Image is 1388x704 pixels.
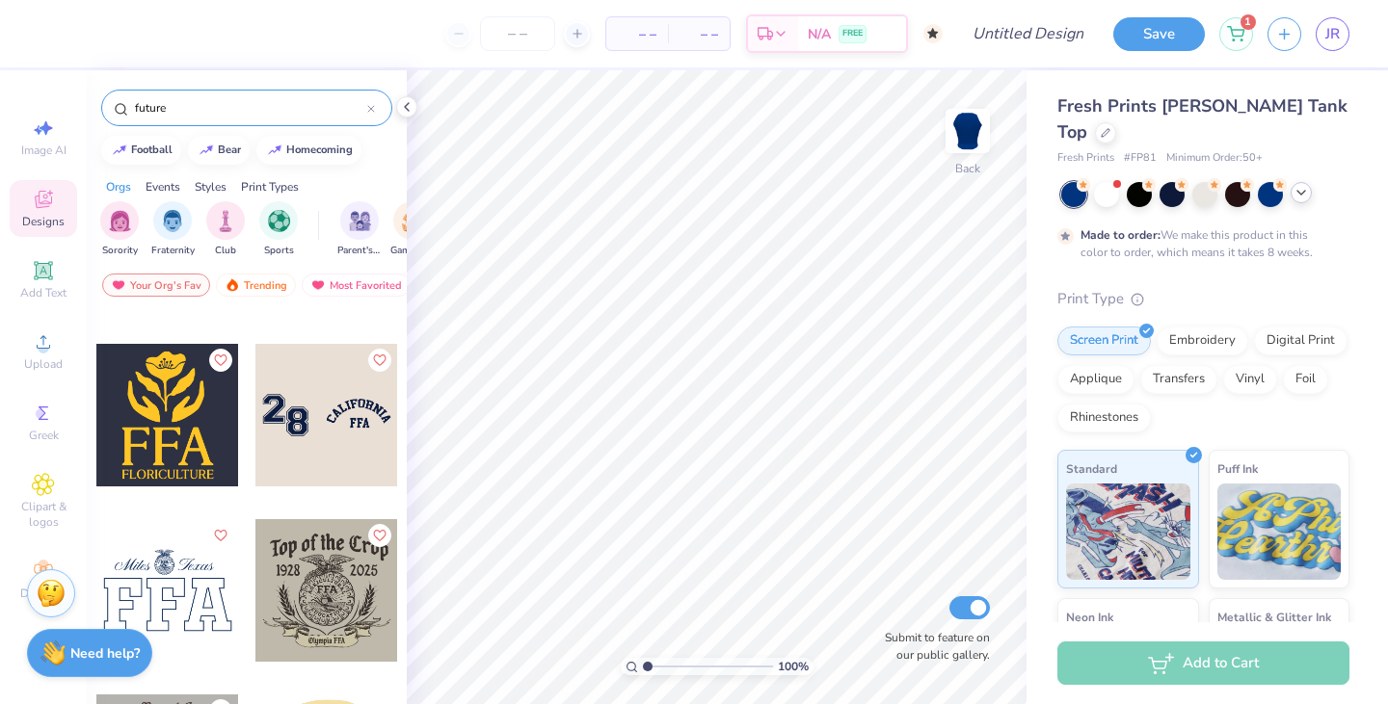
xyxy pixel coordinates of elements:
[259,201,298,258] button: filter button
[1066,458,1117,479] span: Standard
[215,210,236,232] img: Club Image
[1066,607,1113,627] span: Neon Ink
[109,210,131,232] img: Sorority Image
[778,658,809,675] span: 100 %
[680,24,718,44] span: – –
[21,143,67,158] span: Image AI
[1217,607,1331,627] span: Metallic & Glitter Ink
[151,201,195,258] div: filter for Fraternity
[268,210,290,232] img: Sports Image
[1316,17,1349,51] a: JR
[390,201,435,258] button: filter button
[22,214,65,229] span: Designs
[29,428,59,443] span: Greek
[131,144,173,155] div: football
[209,524,232,547] button: Like
[151,201,195,258] button: filter button
[1140,365,1217,394] div: Transfers
[267,144,282,156] img: trend_line.gif
[162,210,183,232] img: Fraternity Image
[349,210,371,232] img: Parent's Weekend Image
[368,524,391,547] button: Like
[102,244,138,258] span: Sorority
[1057,288,1349,310] div: Print Type
[241,178,299,196] div: Print Types
[618,24,656,44] span: – –
[256,136,361,165] button: homecoming
[1217,458,1258,479] span: Puff Ink
[146,178,180,196] div: Events
[955,160,980,177] div: Back
[101,136,181,165] button: football
[1217,483,1342,580] img: Puff Ink
[480,16,555,51] input: – –
[1057,404,1151,432] div: Rhinestones
[151,244,195,258] span: Fraternity
[209,349,232,372] button: Like
[264,244,294,258] span: Sports
[218,144,241,155] div: bear
[1254,326,1348,355] div: Digital Print
[390,244,435,258] span: Game Day
[215,244,236,258] span: Club
[957,14,1099,53] input: Untitled Design
[310,278,326,292] img: most_fav.gif
[100,201,139,258] div: filter for Sorority
[216,274,296,297] div: Trending
[102,274,210,297] div: Your Org's Fav
[1081,227,1161,243] strong: Made to order:
[111,278,126,292] img: most_fav.gif
[1157,326,1248,355] div: Embroidery
[402,210,424,232] img: Game Day Image
[1057,150,1114,167] span: Fresh Prints
[948,112,987,150] img: Back
[1325,23,1340,45] span: JR
[195,178,227,196] div: Styles
[337,201,382,258] div: filter for Parent's Weekend
[20,285,67,300] span: Add Text
[206,201,245,258] div: filter for Club
[206,201,245,258] button: filter button
[188,136,250,165] button: bear
[337,244,382,258] span: Parent's Weekend
[24,356,63,372] span: Upload
[1241,14,1256,30] span: 1
[808,24,831,44] span: N/A
[1057,365,1134,394] div: Applique
[10,499,77,530] span: Clipart & logos
[368,349,391,372] button: Like
[1124,150,1157,167] span: # FP81
[100,201,139,258] button: filter button
[302,274,411,297] div: Most Favorited
[1283,365,1328,394] div: Foil
[1066,483,1190,580] img: Standard
[1223,365,1277,394] div: Vinyl
[1057,326,1151,355] div: Screen Print
[1081,226,1318,261] div: We make this product in this color to order, which means it takes 8 weeks.
[874,629,990,664] label: Submit to feature on our public gallery.
[842,27,863,40] span: FREE
[225,278,240,292] img: trending.gif
[286,144,353,155] div: homecoming
[1113,17,1205,51] button: Save
[20,586,67,601] span: Decorate
[70,644,140,663] strong: Need help?
[1057,94,1348,143] span: Fresh Prints [PERSON_NAME] Tank Top
[337,201,382,258] button: filter button
[259,201,298,258] div: filter for Sports
[390,201,435,258] div: filter for Game Day
[199,144,214,156] img: trend_line.gif
[112,144,127,156] img: trend_line.gif
[1166,150,1263,167] span: Minimum Order: 50 +
[133,98,367,117] input: Try "Alpha"
[106,178,131,196] div: Orgs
